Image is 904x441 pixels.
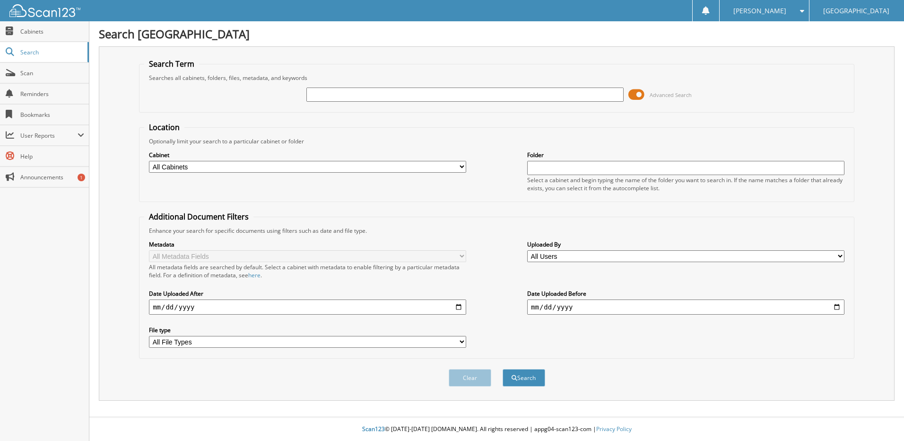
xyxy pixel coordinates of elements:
[823,8,889,14] span: [GEOGRAPHIC_DATA]
[9,4,80,17] img: scan123-logo-white.svg
[503,369,545,387] button: Search
[144,227,849,235] div: Enhance your search for specific documents using filters such as date and file type.
[149,240,466,248] label: Metadata
[527,240,844,248] label: Uploaded By
[20,27,84,35] span: Cabinets
[857,396,904,441] iframe: Chat Widget
[248,271,261,279] a: here
[99,26,895,42] h1: Search [GEOGRAPHIC_DATA]
[149,300,466,315] input: start
[20,132,78,140] span: User Reports
[20,69,84,77] span: Scan
[527,176,844,192] div: Select a cabinet and begin typing the name of the folder you want to search in. If the name match...
[144,212,253,222] legend: Additional Document Filters
[20,48,83,56] span: Search
[449,369,491,387] button: Clear
[650,91,692,98] span: Advanced Search
[89,418,904,441] div: © [DATE]-[DATE] [DOMAIN_NAME]. All rights reserved | appg04-scan123-com |
[527,151,844,159] label: Folder
[362,425,385,433] span: Scan123
[527,290,844,298] label: Date Uploaded Before
[149,290,466,298] label: Date Uploaded After
[144,74,849,82] div: Searches all cabinets, folders, files, metadata, and keywords
[149,326,466,334] label: File type
[144,122,184,132] legend: Location
[144,59,199,69] legend: Search Term
[20,173,84,181] span: Announcements
[596,425,632,433] a: Privacy Policy
[20,90,84,98] span: Reminders
[78,174,85,181] div: 1
[149,151,466,159] label: Cabinet
[527,300,844,315] input: end
[144,137,849,145] div: Optionally limit your search to a particular cabinet or folder
[20,152,84,160] span: Help
[149,263,466,279] div: All metadata fields are searched by default. Select a cabinet with metadata to enable filtering b...
[733,8,786,14] span: [PERSON_NAME]
[20,111,84,119] span: Bookmarks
